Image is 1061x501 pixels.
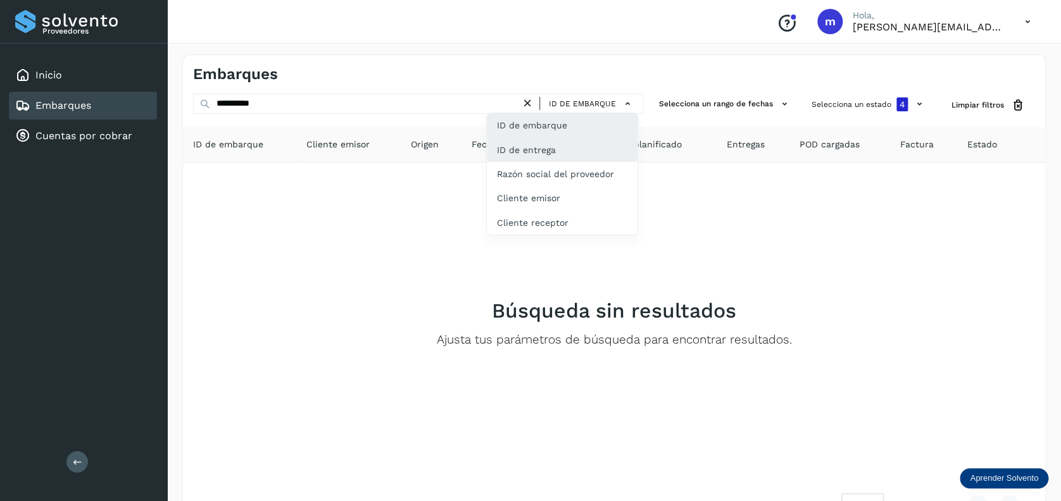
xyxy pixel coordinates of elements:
[960,468,1048,488] div: Aprender Solvento
[970,473,1038,483] p: Aprender Solvento
[853,10,1005,21] p: Hola,
[487,162,637,186] div: Razón social del proveedor
[35,69,62,81] a: Inicio
[487,113,637,137] div: ID de embarque
[35,130,132,142] a: Cuentas por cobrar
[9,61,157,89] div: Inicio
[9,92,157,120] div: Embarques
[9,122,157,150] div: Cuentas por cobrar
[487,186,637,210] div: Cliente emisor
[35,99,91,111] a: Embarques
[487,211,637,235] div: Cliente receptor
[487,138,637,162] div: ID de entrega
[42,27,152,35] p: Proveedores
[853,21,1005,33] p: mariela.santiago@fsdelnorte.com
